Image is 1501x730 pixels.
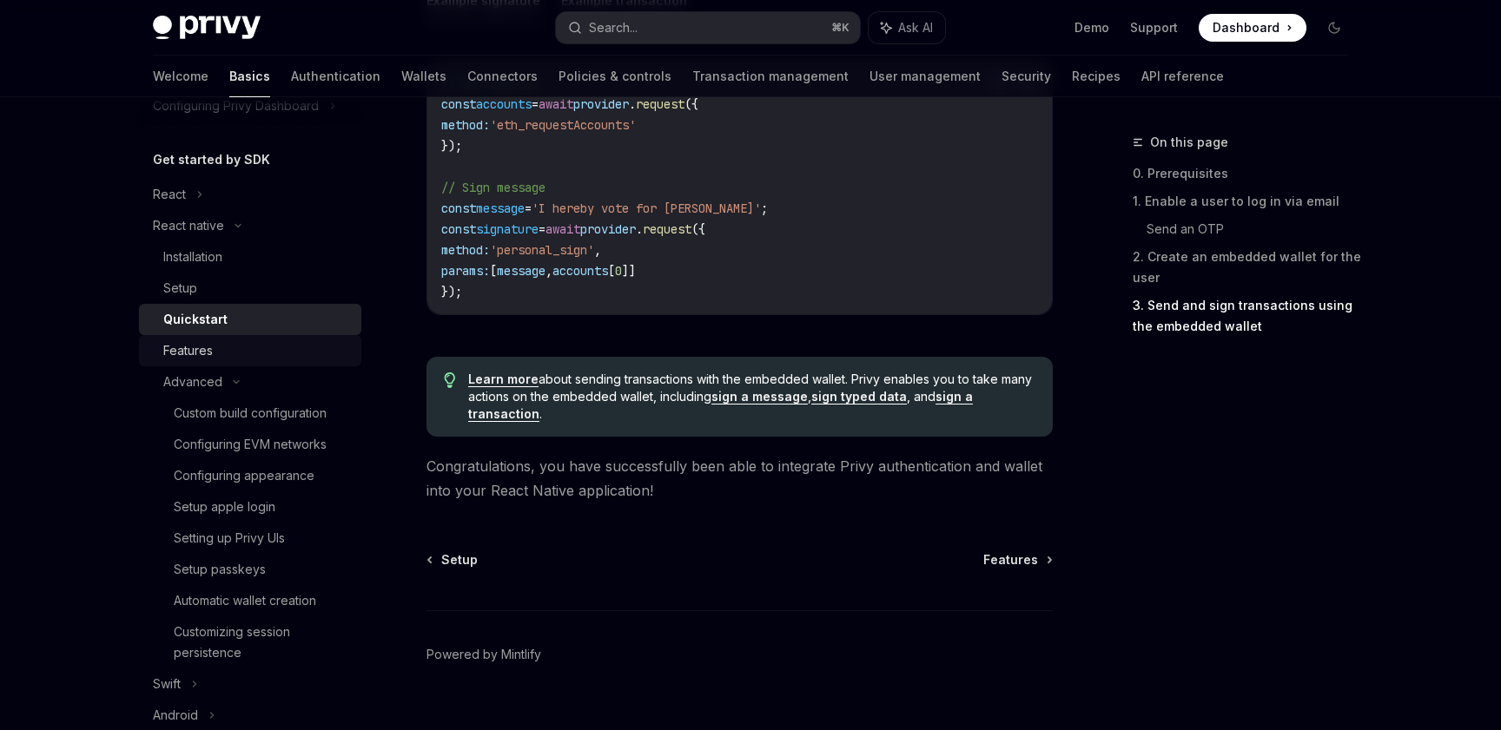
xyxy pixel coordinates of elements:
span: ⌘ K [831,21,850,35]
span: ({ [691,221,705,237]
span: Dashboard [1213,19,1279,36]
a: 1. Enable a user to log in via email [1133,187,1362,215]
a: Configuring EVM networks [139,429,361,460]
div: Setting up Privy UIs [174,528,285,549]
a: User management [870,56,981,97]
span: , [546,263,552,279]
a: sign typed data [811,389,907,404]
span: accounts [476,96,532,112]
a: Security [1002,56,1051,97]
span: await [546,221,580,237]
span: On this page [1150,132,1228,153]
span: params: [441,263,490,279]
a: Quickstart [139,304,361,335]
span: about sending transactions with the embedded wallet. Privy enables you to take many actions on th... [468,371,1035,423]
div: Configuring EVM networks [174,434,327,455]
div: Android [153,705,198,726]
a: 0. Prerequisites [1133,160,1362,187]
div: React native [153,215,224,236]
span: provider [580,221,636,237]
a: Setup apple login [139,491,361,523]
span: request [636,96,684,112]
a: 3. Send and sign transactions using the embedded wallet [1133,292,1362,340]
a: Dashboard [1199,14,1306,42]
span: , [594,242,601,258]
span: request [643,221,691,237]
a: Send an OTP [1147,215,1362,243]
span: const [441,201,476,216]
div: Search... [589,17,638,38]
div: Features [163,340,213,361]
div: Custom build configuration [174,403,327,424]
h5: Get started by SDK [153,149,270,170]
a: Demo [1075,19,1109,36]
a: Transaction management [692,56,849,97]
div: Configuring appearance [174,465,314,486]
span: provider [573,96,629,112]
span: 0 [615,263,622,279]
a: sign a message [711,389,808,404]
div: Swift [153,674,181,694]
span: [ [608,263,615,279]
a: Installation [139,241,361,273]
span: const [441,96,476,112]
a: Wallets [401,56,446,97]
div: Quickstart [163,309,228,330]
div: Installation [163,247,222,267]
a: Custom build configuration [139,398,361,429]
span: // Sign message [441,180,546,195]
a: Authentication [291,56,380,97]
span: = [532,96,539,112]
a: Features [139,335,361,366]
span: Congratulations, you have successfully been able to integrate Privy authentication and wallet int... [426,454,1053,503]
a: 2. Create an embedded wallet for the user [1133,243,1362,292]
span: signature [476,221,539,237]
button: Ask AI [869,12,945,43]
span: . [636,221,643,237]
a: Configuring appearance [139,460,361,491]
span: }); [441,138,462,154]
span: 'personal_sign' [490,242,594,258]
span: ({ [684,96,698,112]
span: const [441,221,476,237]
div: React [153,184,186,205]
span: Ask AI [898,19,933,36]
a: Connectors [467,56,538,97]
div: Advanced [163,372,222,392]
span: message [497,263,546,279]
span: await [539,96,573,112]
span: method: [441,242,490,258]
span: accounts [552,263,608,279]
div: Setup [163,278,197,299]
a: Setup passkeys [139,554,361,585]
button: Toggle dark mode [1320,14,1348,42]
span: . [629,96,636,112]
a: Customizing session persistence [139,616,361,668]
div: Setup passkeys [174,559,266,580]
a: Setup [139,273,361,304]
span: Setup [441,551,478,569]
a: API reference [1141,56,1224,97]
span: 'I hereby vote for [PERSON_NAME]' [532,201,761,216]
span: = [525,201,532,216]
a: Policies & controls [559,56,671,97]
a: Support [1130,19,1178,36]
div: Setup apple login [174,497,275,517]
a: Welcome [153,56,208,97]
span: ; [761,201,768,216]
img: dark logo [153,16,261,40]
span: Features [983,551,1038,569]
span: }); [441,284,462,299]
div: Automatic wallet creation [174,590,316,611]
a: Powered by Mintlify [426,646,541,663]
div: Customizing session persistence [174,621,351,663]
span: ]] [622,263,636,279]
button: Search...⌘K [556,12,860,43]
a: Recipes [1072,56,1121,97]
a: Features [983,551,1051,569]
span: method: [441,117,490,133]
a: Learn more [468,372,539,387]
a: Setting up Privy UIs [139,523,361,554]
span: = [539,221,546,237]
a: Setup [428,551,478,569]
